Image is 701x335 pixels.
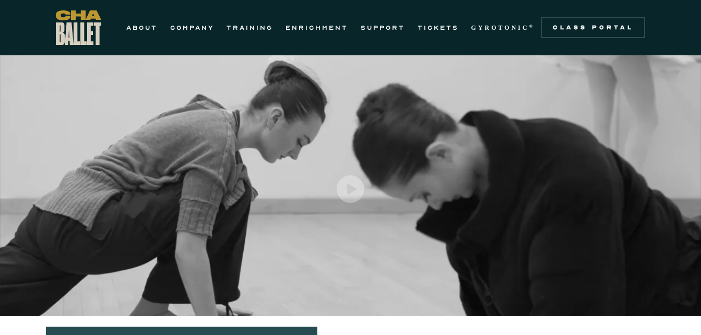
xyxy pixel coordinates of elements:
[529,23,535,29] sup: ®
[418,21,459,34] a: TICKETS
[471,21,535,34] a: GYROTONIC®
[361,21,405,34] a: SUPPORT
[541,17,645,38] a: Class Portal
[547,23,639,32] div: Class Portal
[286,21,348,34] a: ENRICHMENT
[126,21,158,34] a: ABOUT
[170,21,214,34] a: COMPANY
[227,21,273,34] a: TRAINING
[56,10,101,45] a: home
[471,24,529,31] strong: GYROTONIC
